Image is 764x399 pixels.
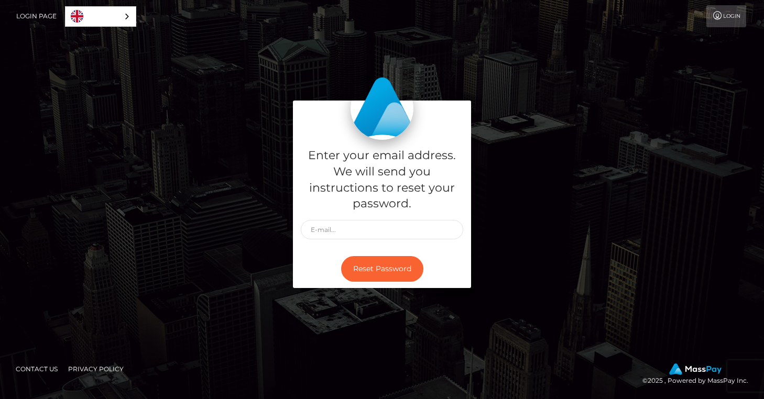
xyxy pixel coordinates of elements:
[351,77,413,140] img: MassPay Login
[301,148,463,212] h5: Enter your email address. We will send you instructions to reset your password.
[669,363,722,375] img: MassPay
[65,6,136,27] aside: Language selected: English
[65,6,136,27] div: Language
[706,5,746,27] a: Login
[341,256,423,282] button: Reset Password
[64,361,128,377] a: Privacy Policy
[66,7,136,26] a: English
[301,220,463,239] input: E-mail...
[12,361,62,377] a: Contact Us
[16,5,57,27] a: Login Page
[642,363,756,386] div: © 2025 , Powered by MassPay Inc.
